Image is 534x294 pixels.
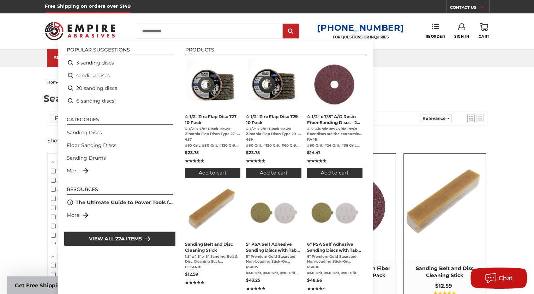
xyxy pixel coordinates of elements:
[64,94,176,107] li: 6 sanding discs
[185,254,240,264] span: 1.5" x 1.5" x 8" Sanding Belt & Disc Cleaning Stick Rubberized Cleaning Stick for Sanding Belts a...
[307,168,362,178] button: Add to cart
[185,241,240,253] span: Sanding Belt and Disc Cleaning Stick
[185,59,240,178] a: 4-1/2" Zirc Flap Disc T27 - 10 Pack
[246,265,301,270] span: PSA05
[246,277,260,283] span: $43.25
[307,286,326,292] span: ★★★★★
[67,142,116,149] a: Floor Sanding Discs
[476,115,484,122] a: View list mode
[49,113,98,123] a: View Products Tab
[248,59,299,110] img: 4.5" Black Hawk Zirconia Flap Disc 10 Pack
[51,187,87,192] span: #20 Grit
[64,69,176,82] li: sanding discs
[58,159,101,165] span: Choose Your Grit
[470,268,527,289] button: Chat
[64,209,176,221] li: More
[435,282,452,289] span: $12.59
[246,158,265,164] span: ★★★★★
[67,117,173,125] li: Categories
[58,253,68,259] span: Size
[307,277,322,283] span: $48.66
[43,94,491,103] h1: Search results
[182,56,243,181] li: 4-1/2" Zirc Flap Disc T27 - 10 Pack
[51,272,72,278] span: 3"
[185,271,198,277] span: $12.59
[64,152,176,164] li: Sanding Drums
[89,235,142,243] span: View all 224 items
[404,166,485,247] img: Sanding Belt and Disc Cleaning Stick
[246,241,301,253] span: 5" PSA Self Adhesive Sanding Discs with Tabs - 100 Pack
[15,282,65,289] span: Get Free Shipping
[246,127,301,136] span: 4-1/2" x 7/8" Black Hawk Zirconia Flap Discs Type 29 - 10 Pack Available Grits: 40, 60, 80, 120 (...
[307,143,362,148] span: #80 Grit, #24 Grit, #36 Grit, #60 Grit, #120 Grit
[248,187,299,238] img: 5 inch PSA Disc
[185,150,199,155] span: $23.75
[407,265,482,279] span: Sanding Belt and Disc Cleaning Stick
[67,129,102,136] a: Sanding Discs
[309,187,360,238] img: 6 inch psa sanding disc
[307,137,362,142] span: RA45
[499,275,513,282] span: Chat
[64,231,176,246] li: View all 224 items
[51,214,88,220] span: #40 Grit
[51,205,86,211] span: #36 Grit
[307,114,362,125] span: 4-1/2" x 7/8" A/O Resin Fiber Sanding Discs - 25 Pack
[307,59,362,178] a: 4-1/2" x 7/8" A/O Resin Fiber Sanding Discs - 25 Pack
[185,47,367,55] li: Products
[307,158,326,164] span: ★★★★★
[307,265,362,270] span: PSA06
[246,286,265,292] span: ★★★★★
[479,34,489,39] span: Cart
[246,150,260,155] span: $23.75
[185,127,240,136] span: 4-1/2" x 7/8" Black Hawk Zirconia Flap Discs Type 27 - 10 Pack Available Grits: 40, 60, 80, 120 (...
[67,154,106,162] a: Sanding Drums
[243,56,304,181] li: 4-1/2" Zirc Flap Disc T29 - 10 Pack
[422,116,446,121] span: Relevance
[246,168,301,178] button: Add to cart
[51,223,85,229] span: #50 Grit
[47,137,145,144] div: Showing results for " "
[185,265,240,270] span: CLEAN01
[307,254,362,264] span: 6" Premium Gold Stearated Non-Loading Stick-On Sanding Discs with Tabs 6 inch Gold Adhesive Backe...
[246,271,301,276] span: #40 Grit, #60 Grit, #80 Grit, #100 Grit, #120 Grit, #150 Grit, #180 Grit, #220 Grit, #320 Grit, #...
[51,233,88,238] span: #60 Grit
[450,4,489,13] a: CONTACT US
[246,114,301,125] span: 4-1/2" Zirc Flap Disc T29 - 10 Pack
[454,34,469,39] span: Sign In
[425,23,445,38] a: Reorder
[67,47,173,55] li: Popular suggestions
[425,34,445,39] span: Reorder
[51,178,86,183] span: #16 Grit
[7,276,72,294] div: Get Free ShippingClose teaser
[64,139,176,152] li: Floor Sanding Discs
[64,82,176,94] li: 20 sanding discs
[51,169,84,174] span: #12 Grit
[420,115,452,122] a: Sort options
[467,115,475,122] a: View grid mode
[307,241,362,253] span: 6" PSA Self Adhesive Sanding Discs with Tabs - 100 Pack
[307,150,320,155] span: $14.41
[185,168,240,178] button: Add to cart
[307,271,362,276] span: #40 Grit, #60 Grit, #80 Grit, #100 Grit, #120 Grit, #150 Grit, #180 Grit, #220 Grit, #320 Grit, #...
[64,126,176,139] li: Sanding Discs
[479,23,489,39] a: Cart
[51,196,87,202] span: #24 Grit
[246,59,301,178] a: 4-1/2" Zirc Flap Disc T29 - 10 Pack
[47,80,60,85] span: home
[51,242,88,247] span: #80 Grit
[51,263,72,269] span: 2"
[76,199,173,206] a: The Ultimate Guide to Power Tools for Sanding Discs
[45,17,115,45] img: Empire Abrasives
[67,187,173,195] li: Resources
[64,196,176,209] li: The Ultimate Guide to Power Tools for Sanding Discs
[185,280,204,286] span: ★★★★★
[246,143,301,148] span: #80 Grit, #120 Grit, #60 Grit, #40 Grit, #36 Grit
[185,114,240,125] span: 4-1/2" Zirc Flap Disc T27 - 10 Pack
[317,35,404,39] p: FOR QUESTIONS OR INQUIRIES
[246,254,301,264] span: 5" Premium Gold Stearated Non-Loading Stick-On Sanding Discs with Tabs 5 inch Gold Adhesive Backe...
[317,23,404,33] a: [PHONE_NUMBER]
[304,56,365,181] li: 4-1/2" x 7/8" A/O Resin Fiber Sanding Discs - 25 Pack
[187,59,238,110] img: Black Hawk 4-1/2" x 7/8" Flap Disc Type 27 - 10 Pack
